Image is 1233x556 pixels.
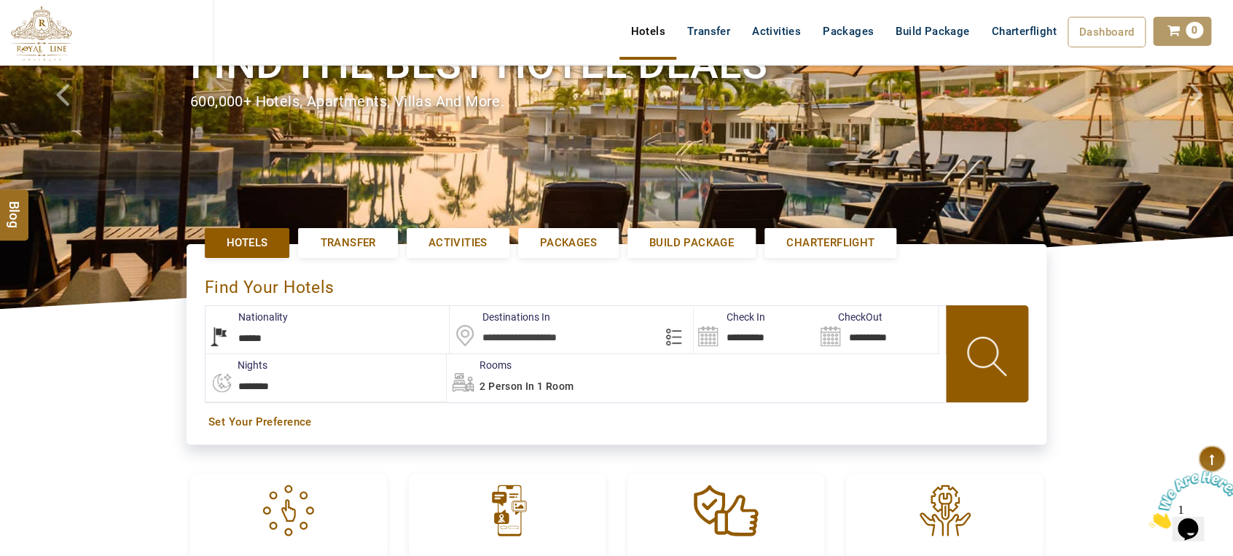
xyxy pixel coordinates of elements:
a: Charterflight [764,228,896,258]
a: Hotels [205,228,289,258]
label: Destinations In [450,310,550,324]
span: Blog [5,200,24,213]
span: Hotels [227,235,267,251]
a: Packages [518,228,619,258]
span: Packages [540,235,597,251]
a: Activities [741,17,812,46]
label: Nationality [205,310,288,324]
span: Transfer [320,235,375,251]
a: Charterflight [980,17,1067,46]
span: Charterflight [786,235,874,251]
a: Packages [812,17,885,46]
a: Build Package [885,17,980,46]
a: Hotels [619,17,676,46]
a: Transfer [298,228,397,258]
label: Check In [694,310,765,324]
img: The Royal Line Holidays [11,6,72,61]
div: Find Your Hotels [205,262,1028,305]
span: 1 [6,6,12,18]
span: Charterflight [991,25,1056,38]
input: Search [694,306,815,353]
img: Chat attention grabber [6,6,96,63]
input: Search [816,306,938,353]
a: Build Package [627,228,756,258]
label: nights [205,358,267,372]
span: Activities [428,235,488,251]
label: Rooms [447,358,512,372]
a: Transfer [676,17,741,46]
span: Build Package [649,235,734,251]
span: 0 [1186,22,1203,39]
span: 2 Person in 1 Room [479,380,574,392]
label: CheckOut [816,310,882,324]
a: Set Your Preference [208,415,1025,430]
a: 0 [1153,17,1211,46]
iframe: chat widget [1143,465,1233,534]
a: Activities [407,228,509,258]
span: Dashboard [1079,26,1135,39]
